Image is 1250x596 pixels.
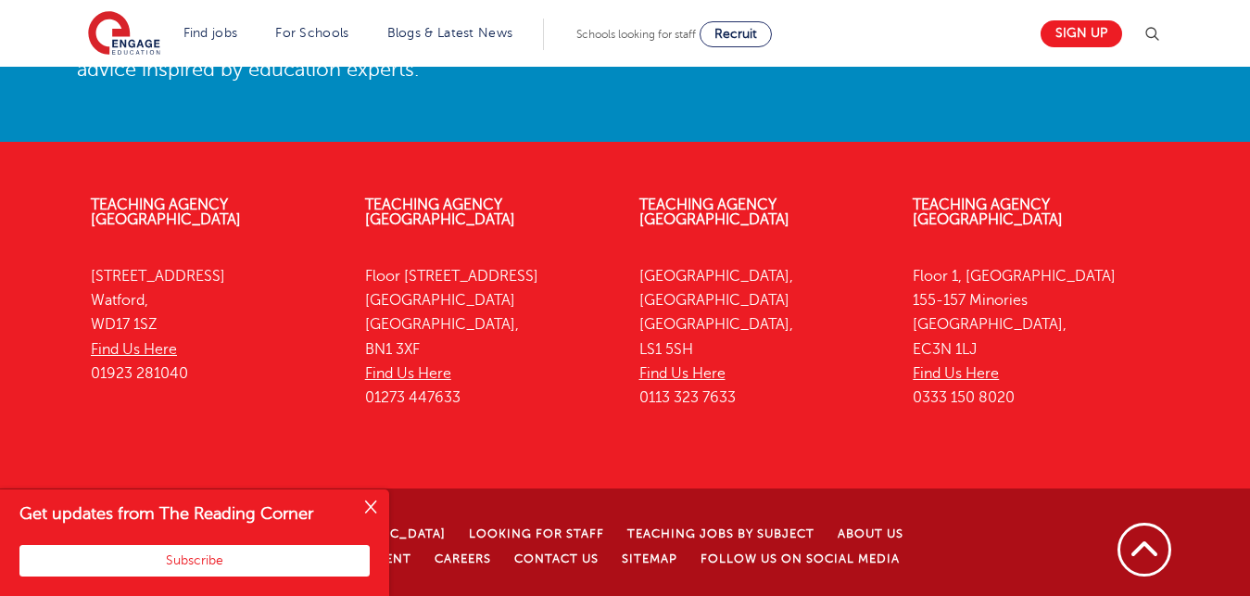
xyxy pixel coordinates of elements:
[838,527,903,540] a: About Us
[19,502,350,526] h4: Get updates from The Reading Corner
[183,26,238,40] a: Find jobs
[275,26,348,40] a: For Schools
[622,552,677,565] a: Sitemap
[639,197,789,228] a: Teaching Agency [GEOGRAPHIC_DATA]
[91,341,177,358] a: Find Us Here
[576,28,696,41] span: Schools looking for staff
[714,27,757,41] span: Recruit
[435,552,491,565] a: Careers
[365,365,451,382] a: Find Us Here
[88,11,160,57] img: Engage Education
[352,489,389,526] button: Close
[700,21,772,47] a: Recruit
[639,365,726,382] a: Find Us Here
[514,552,599,565] a: Contact Us
[91,197,241,228] a: Teaching Agency [GEOGRAPHIC_DATA]
[913,197,1063,228] a: Teaching Agency [GEOGRAPHIC_DATA]
[469,527,604,540] a: Looking for staff
[913,264,1159,411] p: Floor 1, [GEOGRAPHIC_DATA] 155-157 Minories [GEOGRAPHIC_DATA], EC3N 1LJ 0333 150 8020
[1041,20,1122,47] a: Sign up
[627,527,814,540] a: Teaching jobs by subject
[387,26,513,40] a: Blogs & Latest News
[365,197,515,228] a: Teaching Agency [GEOGRAPHIC_DATA]
[19,545,370,577] button: Subscribe
[913,365,999,382] a: Find Us Here
[91,264,337,386] p: [STREET_ADDRESS] Watford, WD17 1SZ 01923 281040
[365,264,612,411] p: Floor [STREET_ADDRESS] [GEOGRAPHIC_DATA] [GEOGRAPHIC_DATA], BN1 3XF 01273 447633
[701,552,900,565] a: Follow us on Social Media
[639,264,886,411] p: [GEOGRAPHIC_DATA], [GEOGRAPHIC_DATA] [GEOGRAPHIC_DATA], LS1 5SH 0113 323 7633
